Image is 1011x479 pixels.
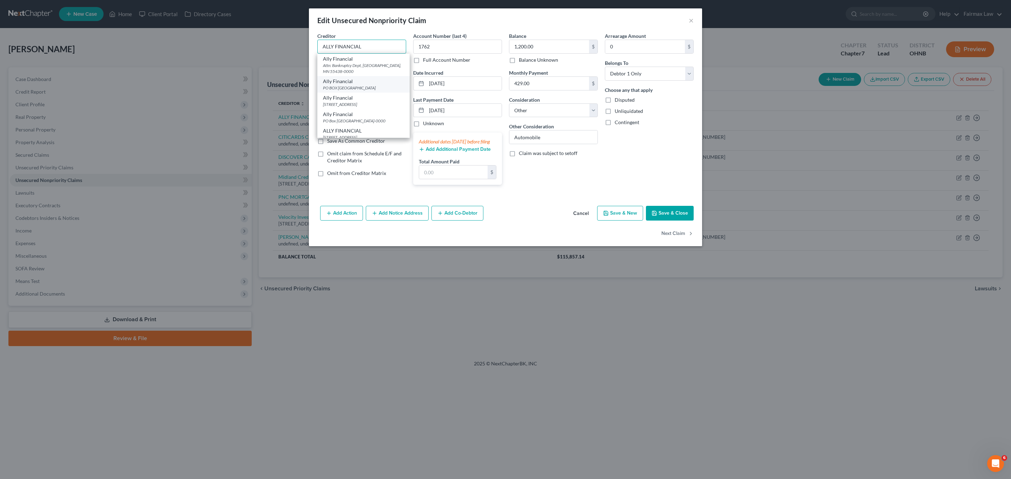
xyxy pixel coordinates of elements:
[317,15,427,25] div: Edit Unsecured Nonpriority Claim
[320,206,363,221] button: Add Action
[366,206,429,221] button: Add Notice Address
[423,120,444,127] label: Unknown
[509,96,540,103] label: Consideration
[427,77,502,90] input: MM/DD/YYYY
[419,166,488,179] input: 0.00
[323,127,404,134] div: ALLY FINANCIAL
[661,226,694,241] button: Next Claim
[568,207,594,221] button: Cancel
[615,97,635,103] span: Disputed
[987,455,1004,472] iframe: Intercom live chat
[509,123,554,130] label: Other Consideration
[323,134,404,140] div: [STREET_ADDRESS]
[413,32,467,40] label: Account Number (last 4)
[323,94,404,101] div: Ally Financial
[689,16,694,25] button: ×
[323,55,404,62] div: Ally Financial
[605,40,685,53] input: 0.00
[488,166,496,179] div: $
[419,138,496,145] div: Additional dates [DATE] before filing
[1002,455,1007,461] span: 6
[605,86,653,94] label: Choose any that apply
[615,119,639,125] span: Contingent
[589,40,597,53] div: $
[323,101,404,107] div: [STREET_ADDRESS]
[589,77,597,90] div: $
[431,206,483,221] button: Add Co-Debtor
[509,69,548,76] label: Monthly Payment
[327,170,386,176] span: Omit from Creditor Matrix
[427,104,502,117] input: MM/DD/YYYY
[605,60,628,66] span: Belongs To
[327,150,402,163] span: Omit claim from Schedule E/F and Creditor Matrix
[419,147,491,152] button: Add Additional Payment Date
[509,40,589,53] input: 0.00
[323,118,404,124] div: PO Box [GEOGRAPHIC_DATA]-0000
[615,108,643,114] span: Unliquidated
[413,96,454,103] label: Last Payment Date
[509,32,526,40] label: Balance
[323,62,404,74] div: Attn: Bankruptcy Dept, [GEOGRAPHIC_DATA], MN 55438-0000
[323,85,404,91] div: PO BOX [GEOGRAPHIC_DATA]
[597,206,643,221] button: Save & New
[327,137,385,144] label: Save As Common Creditor
[509,77,589,90] input: 0.00
[419,158,460,165] label: Total Amount Paid
[413,40,502,54] input: XXXX
[605,32,646,40] label: Arrearage Amount
[317,40,406,54] input: Search creditor by name...
[685,40,693,53] div: $
[519,56,558,63] label: Balance Unknown
[413,69,443,76] label: Date Incurred
[323,111,404,118] div: Ally Financial
[323,78,404,85] div: Ally Financial
[646,206,694,221] button: Save & Close
[519,150,577,156] span: Claim was subject to setoff
[317,33,336,39] span: Creditor
[423,56,470,63] label: Full Account Number
[509,130,597,144] input: Specify...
